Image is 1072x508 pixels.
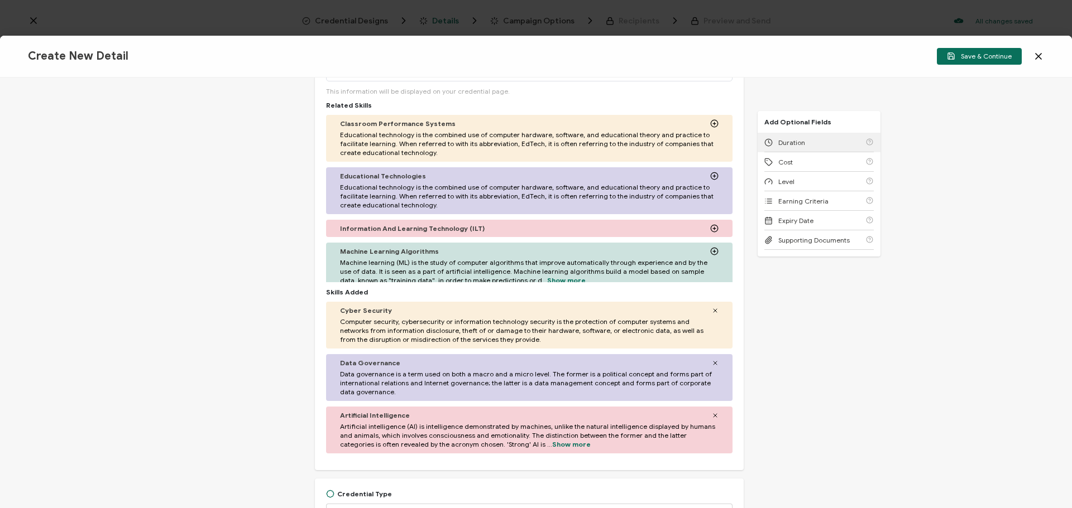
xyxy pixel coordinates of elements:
[340,258,719,285] span: Machine learning (ML) is the study of computer algorithms that improve automatically through expe...
[778,216,813,225] span: Expiry Date
[326,87,510,95] span: This information will be displayed on your credential page.
[937,48,1022,65] button: Save & Continue
[778,236,850,244] span: Supporting Documents
[340,370,719,396] span: Data governance is a term used on both a macro and a micro level. The former is a political conce...
[340,411,410,419] span: Artificial Intelligence
[340,224,485,233] p: Information And Learning Technology (ILT)
[340,306,392,315] span: Cyber Security
[340,247,439,255] p: Machine Learning Algorithms
[778,138,805,147] span: Duration
[326,288,368,296] span: Skills Added
[1016,454,1072,508] iframe: Chat Widget
[340,317,719,344] span: Computer security, cybersecurity or information technology security is the protection of computer...
[340,119,456,128] p: Classroom Performance Systems
[778,197,829,205] span: Earning Criteria
[778,177,795,186] span: Level
[552,440,591,448] span: Show more
[326,490,392,498] div: Credential Type
[28,49,128,63] span: Create New Detail
[778,158,793,166] span: Cost
[340,422,719,449] span: Artificial intelligence (AI) is intelligence demonstrated by machines, unlike the natural intelli...
[340,130,719,157] span: Educational technology is the combined use of computer hardware, software, and educational theory...
[326,101,372,109] span: Related Skills
[340,172,426,180] p: Educational Technologies
[547,276,586,284] span: Show more
[340,183,719,210] span: Educational technology is the combined use of computer hardware, software, and educational theory...
[340,359,400,367] span: Data Governance
[758,118,838,126] p: Add Optional Fields
[947,52,1012,60] span: Save & Continue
